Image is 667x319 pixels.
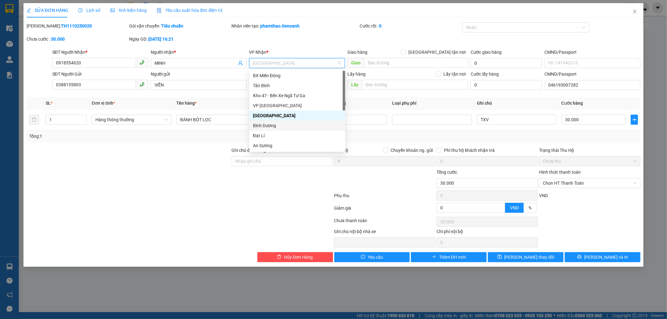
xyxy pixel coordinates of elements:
[471,50,502,55] label: Cước giao hàng
[161,23,183,28] b: Tiêu chuẩn
[253,58,341,68] span: Thủ Đức
[157,8,162,13] img: icon
[284,254,313,261] span: Hủy Đơn Hàng
[253,82,341,89] div: Tân Bình
[584,254,628,261] span: [PERSON_NAME] và In
[504,254,554,261] span: [PERSON_NAME] thay đổi
[78,8,100,13] span: Lịch sử
[232,156,333,166] input: Ghi chú đơn hàng
[432,255,437,260] span: plus
[52,49,148,56] div: SĐT Người Nhận
[632,9,637,14] span: close
[249,81,345,91] div: Tân Bình
[78,8,83,12] span: clock-circle
[441,71,468,77] span: Lấy tận nơi
[334,252,410,262] button: exclamation-circleYêu cầu
[488,252,563,262] button: save[PERSON_NAME] thay đổi
[360,22,461,29] div: Cước rồi :
[253,92,341,99] div: Kho 47 - Bến Xe Ngã Tư Ga
[27,36,128,42] div: Chưa cước :
[129,22,230,29] div: Gói vận chuyển:
[347,80,362,90] span: Lấy
[388,147,435,154] span: Chuyển khoản ng. gửi
[543,157,637,166] span: Chưa thu
[361,255,365,260] span: exclamation-circle
[253,132,341,139] div: Đạt Lí
[176,101,197,106] span: Tên hàng
[249,121,345,131] div: Bình Dương
[52,71,148,77] div: SĐT Người Gửi
[249,91,345,101] div: Kho 47 - Bến Xe Ngã Tư Ga
[92,101,115,106] span: Đơn vị tính
[510,205,519,210] span: VND
[176,115,256,125] input: VD: Bàn, Ghế
[543,178,637,188] span: Chọn HT Thanh Toán
[631,115,638,125] button: plus
[437,228,538,237] div: Chi phí nội bộ
[562,101,583,106] span: Cước hàng
[29,133,257,140] div: Tổng: 1
[411,252,487,262] button: plusThêm ĐH mới
[539,170,581,175] label: Hình thức thanh toán
[27,8,31,12] span: edit
[347,72,366,77] span: Lấy hàng
[27,8,68,13] span: SỬA ĐƠN HÀNG
[249,71,345,81] div: BX Miền Đông
[334,228,435,237] div: Ghi chú nội bộ nhà xe
[439,254,466,261] span: Thêm ĐH mới
[139,82,144,87] span: phone
[27,22,128,29] div: [PERSON_NAME]:
[364,58,468,68] input: Dọc đường
[249,131,345,141] div: Đạt Lí
[249,111,345,121] div: Thủ Đức
[477,115,557,125] input: Ghi Chú
[253,72,341,79] div: BX Miền Đông
[139,60,144,65] span: phone
[61,23,92,28] b: TH1110250020
[544,71,640,77] div: CMND/Passport
[474,97,559,109] th: Ghi chú
[362,80,468,90] input: Dọc đường
[253,102,341,109] div: VP [GEOGRAPHIC_DATA]
[46,101,51,106] span: SL
[151,49,247,56] div: Người nhận
[148,37,174,42] b: [DATE] 16:21
[249,101,345,111] div: VP Đà Lạt
[626,3,644,21] button: Close
[442,147,497,154] span: Phí thu hộ khách nhận trả
[157,8,223,13] span: Yêu cầu xuất hóa đơn điện tử
[334,217,436,228] div: Chưa thanh toán
[334,148,348,153] span: Thu Hộ
[471,72,499,77] label: Cước lấy hàng
[238,61,243,66] span: user-add
[257,252,333,262] button: deleteHủy Đơn Hàng
[253,122,341,129] div: Bình Dương
[334,205,436,216] div: Giảm giá
[51,37,65,42] b: 30.000
[249,141,345,151] div: An Sương
[379,23,382,28] b: 0
[528,205,532,210] span: %
[347,58,364,68] span: Giao
[253,142,341,149] div: An Sương
[110,8,147,13] span: Ảnh kiện hàng
[260,23,300,28] b: phamthao.tienoanh
[406,49,468,56] span: [GEOGRAPHIC_DATA] tận nơi
[577,255,582,260] span: printer
[29,115,39,125] button: delete
[277,255,281,260] span: delete
[232,22,359,29] div: Nhân viên tạo:
[498,255,502,260] span: save
[471,80,542,90] input: Cước lấy hàng
[368,254,383,261] span: Yêu cầu
[437,170,457,175] span: Tổng cước
[110,8,115,12] span: picture
[390,97,474,109] th: Loại phụ phí
[253,112,341,119] div: [GEOGRAPHIC_DATA]
[539,147,640,154] div: Trạng thái Thu Hộ
[249,50,267,55] span: VP Nhận
[347,50,367,55] span: Giao hàng
[544,49,640,56] div: CMND/Passport
[232,148,266,153] label: Ghi chú đơn hàng
[539,193,548,198] span: VND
